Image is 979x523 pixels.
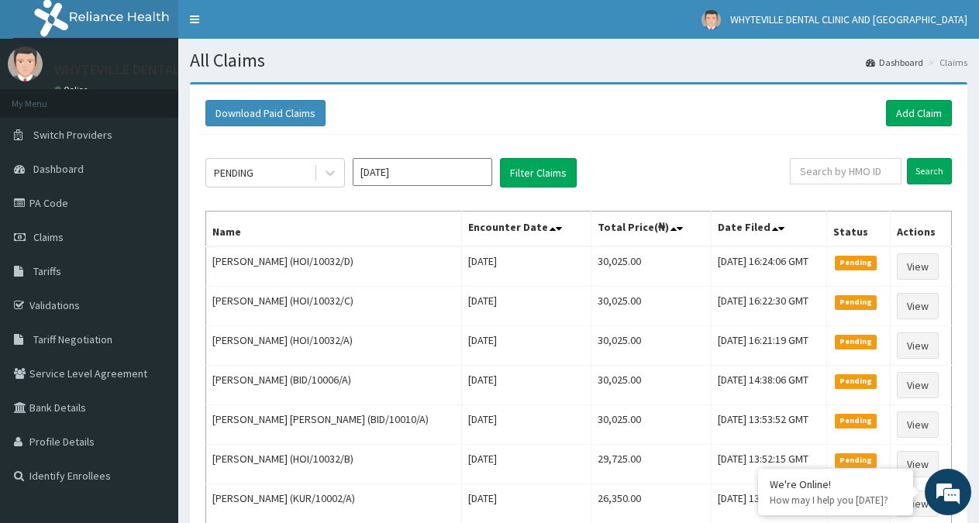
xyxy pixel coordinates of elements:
td: [DATE] [461,287,591,326]
a: View [897,490,939,517]
td: [DATE] [461,326,591,366]
h1: All Claims [190,50,967,71]
a: View [897,372,939,398]
input: Search [907,158,952,184]
a: View [897,253,939,280]
span: Pending [835,335,877,349]
td: [PERSON_NAME] (HOI/10032/D) [206,246,462,287]
td: [DATE] 13:52:15 GMT [711,445,826,484]
td: [DATE] 16:22:30 GMT [711,287,826,326]
div: PENDING [214,165,253,181]
a: View [897,332,939,359]
td: [DATE] [461,445,591,484]
span: WHYTEVILLE DENTAL CLINIC AND [GEOGRAPHIC_DATA] [730,12,967,26]
button: Filter Claims [500,158,577,188]
th: Total Price(₦) [591,212,711,247]
li: Claims [925,56,967,69]
th: Actions [890,212,951,247]
th: Date Filed [711,212,826,247]
td: 29,725.00 [591,445,711,484]
td: [DATE] [461,366,591,405]
span: Pending [835,414,877,428]
th: Encounter Date [461,212,591,247]
td: [DATE] 16:24:06 GMT [711,246,826,287]
a: View [897,451,939,477]
div: We're Online! [770,477,901,491]
a: Online [54,84,91,95]
span: Pending [835,256,877,270]
td: [PERSON_NAME] [PERSON_NAME] (BID/10010/A) [206,405,462,445]
span: Claims [33,230,64,244]
a: Dashboard [866,56,923,69]
button: Download Paid Claims [205,100,326,126]
td: [PERSON_NAME] (HOI/10032/C) [206,287,462,326]
input: Search by HMO ID [790,158,901,184]
span: Tariffs [33,264,61,278]
th: Status [826,212,890,247]
a: View [897,411,939,438]
input: Select Month and Year [353,158,492,186]
td: [DATE] [461,405,591,445]
td: 30,025.00 [591,326,711,366]
td: 30,025.00 [591,366,711,405]
p: WHYTEVILLE DENTAL CLINIC AND [GEOGRAPHIC_DATA] [54,63,382,77]
img: User Image [702,10,721,29]
a: View [897,293,939,319]
span: Pending [835,453,877,467]
td: [DATE] 14:38:06 GMT [711,366,826,405]
img: User Image [8,46,43,81]
th: Name [206,212,462,247]
td: [DATE] 16:21:19 GMT [711,326,826,366]
span: Dashboard [33,162,84,176]
td: 30,025.00 [591,405,711,445]
a: Add Claim [886,100,952,126]
td: [DATE] [461,246,591,287]
span: Tariff Negotiation [33,332,112,346]
td: 30,025.00 [591,287,711,326]
td: 30,025.00 [591,246,711,287]
p: How may I help you today? [770,494,901,507]
td: [PERSON_NAME] (HOI/10032/A) [206,326,462,366]
td: [PERSON_NAME] (HOI/10032/B) [206,445,462,484]
span: Switch Providers [33,128,112,142]
td: [DATE] 13:53:52 GMT [711,405,826,445]
span: Pending [835,295,877,309]
td: [PERSON_NAME] (BID/10006/A) [206,366,462,405]
span: Pending [835,374,877,388]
